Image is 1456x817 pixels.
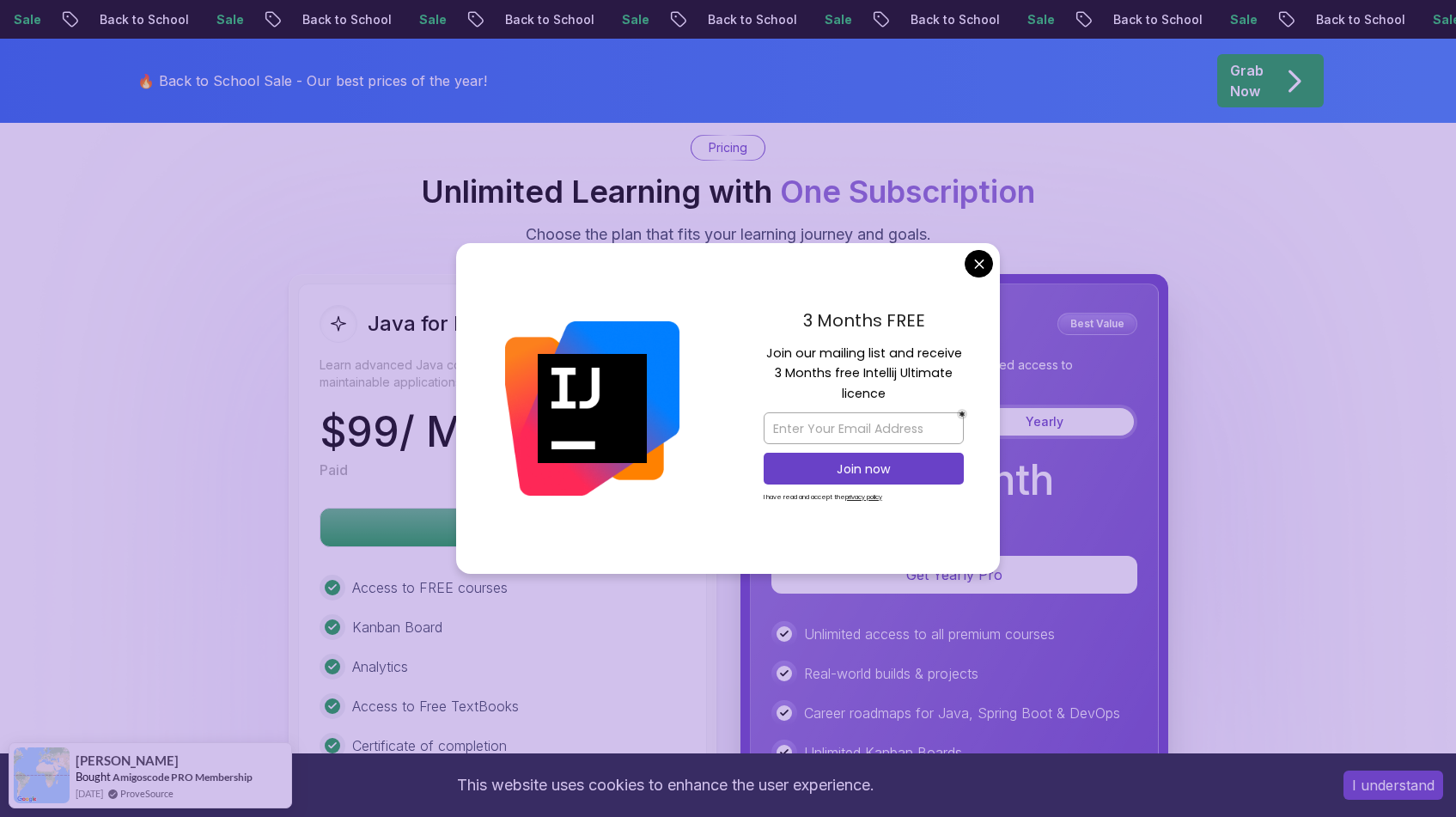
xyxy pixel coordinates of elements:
[771,556,1137,594] button: Get Yearly Pro
[1100,11,1216,28] p: Back to School
[137,70,487,91] p: 🔥 Back to School Sale - Our best prices of the year!
[1302,11,1419,28] p: Back to School
[780,173,1035,210] span: One Subscription
[352,656,408,677] p: Analytics
[1014,11,1069,28] p: Sale
[491,11,608,28] p: Back to School
[526,223,931,247] p: Choose the plan that fits your learning journey and goals.
[320,508,685,547] button: Get Course
[13,766,1318,804] div: This website uses cookies to enhance the user experience.
[1060,315,1135,332] p: Best Value
[1230,60,1264,101] p: Grab Now
[811,11,866,28] p: Sale
[203,11,258,28] p: Sale
[320,460,348,480] p: Paid
[771,566,1137,583] a: Get Yearly Pro
[120,786,174,801] a: ProveSource
[352,735,507,756] p: Certificate of completion
[897,11,1014,28] p: Back to School
[76,753,179,768] span: [PERSON_NAME]
[709,139,747,156] p: Pricing
[76,786,103,801] span: [DATE]
[804,663,978,684] p: Real-world builds & projects
[421,174,1035,209] h2: Unlimited Learning with
[352,617,442,637] p: Kanban Board
[1216,11,1271,28] p: Sale
[368,310,566,338] h2: Java for Developers
[352,696,519,716] p: Access to Free TextBooks
[113,770,253,784] a: Amigoscode PRO Membership
[320,357,685,391] p: Learn advanced Java concepts to build scalable and maintainable applications.
[608,11,663,28] p: Sale
[804,742,962,763] p: Unlimited Kanban Boards
[1343,771,1443,800] button: Accept cookies
[694,11,811,28] p: Back to School
[352,577,508,598] p: Access to FREE courses
[320,519,685,536] a: Get Course
[804,624,1055,644] p: Unlimited access to all premium courses
[86,11,203,28] p: Back to School
[320,412,551,453] p: $ 99 / Month
[956,408,1134,436] button: Yearly
[14,747,70,803] img: provesource social proof notification image
[405,11,460,28] p: Sale
[289,11,405,28] p: Back to School
[804,703,1120,723] p: Career roadmaps for Java, Spring Boot & DevOps
[76,770,111,783] span: Bought
[320,509,685,546] p: Get Course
